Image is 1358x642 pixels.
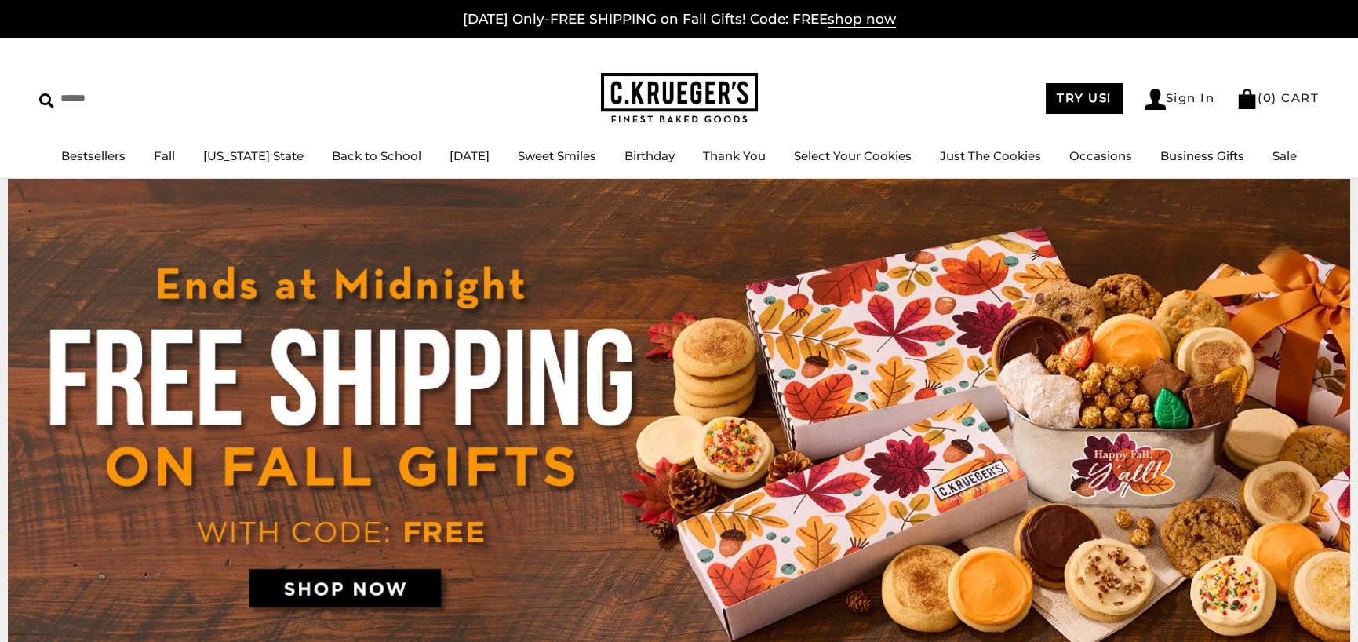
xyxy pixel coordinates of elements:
img: Search [39,93,54,108]
input: Search [39,86,226,111]
img: C.KRUEGER'S [601,73,758,124]
a: Just The Cookies [940,148,1041,163]
a: (0) CART [1236,90,1319,105]
a: [US_STATE] State [203,148,304,163]
a: [DATE] [450,148,490,163]
a: Thank You [703,148,766,163]
a: Sale [1272,148,1297,163]
a: Select Your Cookies [794,148,912,163]
a: Sweet Smiles [518,148,596,163]
a: Bestsellers [61,148,126,163]
img: Account [1145,89,1166,110]
span: 0 [1263,90,1272,105]
img: Bag [1236,89,1258,109]
a: Fall [154,148,175,163]
a: Back to School [332,148,421,163]
a: Occasions [1069,148,1132,163]
a: Business Gifts [1160,148,1244,163]
a: TRY US! [1046,83,1123,114]
a: Sign In [1145,89,1215,110]
a: [DATE] Only-FREE SHIPPING on Fall Gifts! Code: FREEshop now [463,11,896,28]
a: Birthday [624,148,675,163]
span: shop now [828,11,896,28]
